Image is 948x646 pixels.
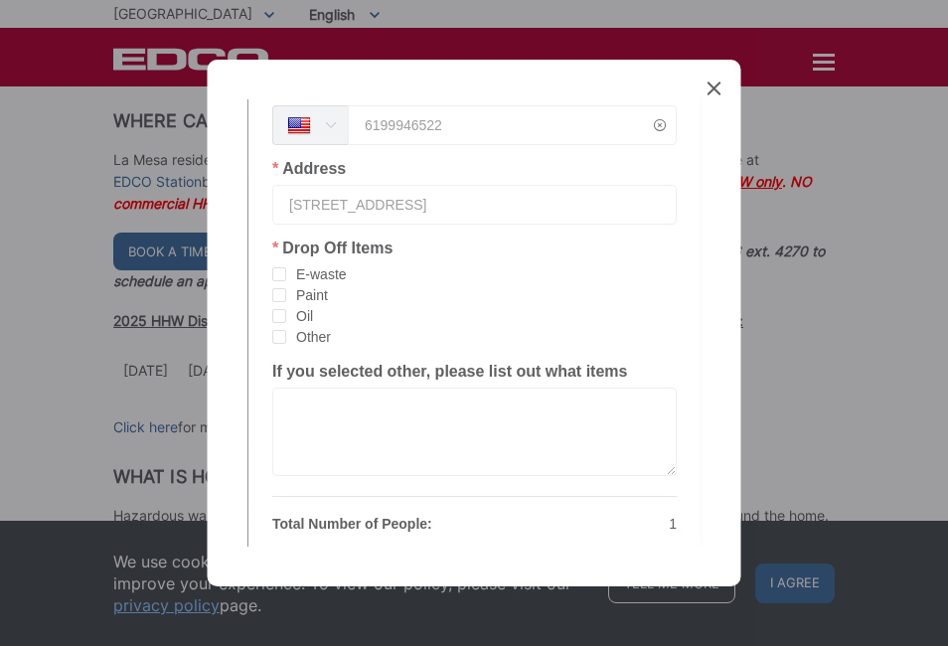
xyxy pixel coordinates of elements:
[272,513,463,535] p: Total Number of People:
[348,105,677,145] input: (201) 555 0123
[286,307,313,326] span: Oil
[286,286,328,305] span: Paint
[286,265,347,284] span: E-waste
[272,241,393,256] label: Drop Off Items
[286,328,331,347] span: Other
[272,161,346,177] label: Address
[272,364,627,380] label: If you selected other, please list out what items
[486,513,677,535] p: 1
[272,264,677,348] div: checkbox-group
